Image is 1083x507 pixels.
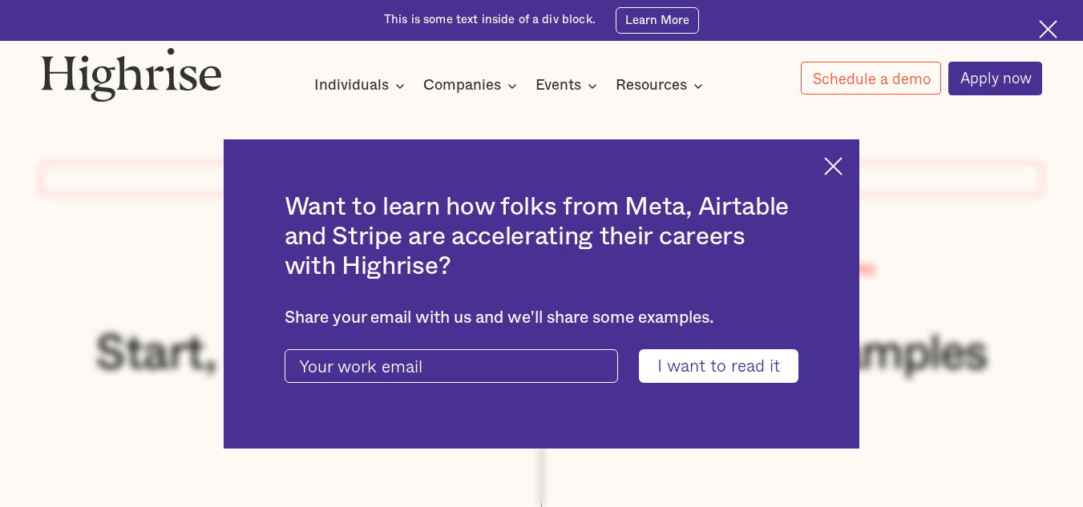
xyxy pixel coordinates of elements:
div: This is some text inside of a div block. [384,12,596,28]
div: Individuals [314,76,389,95]
div: Resources [616,76,687,95]
input: I want to read it [639,349,798,383]
form: current-ascender-blog-article-modal-form [285,349,799,383]
div: Companies [423,76,501,95]
div: Companies [423,76,522,95]
div: Resources [616,76,708,95]
input: Your work email [285,349,618,383]
div: Share your email with us and we'll share some examples. [285,308,799,328]
img: Cross icon [1039,20,1057,38]
a: Learn More [616,7,699,34]
a: Schedule a demo [801,62,942,95]
a: Apply now [948,62,1043,95]
div: Events [535,76,602,95]
h2: Want to learn how folks from Meta, Airtable and Stripe are accelerating their careers with Highrise? [285,193,799,281]
div: Individuals [314,76,410,95]
img: Highrise logo [41,47,222,102]
div: Events [535,76,581,95]
img: Cross icon [824,157,843,175]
